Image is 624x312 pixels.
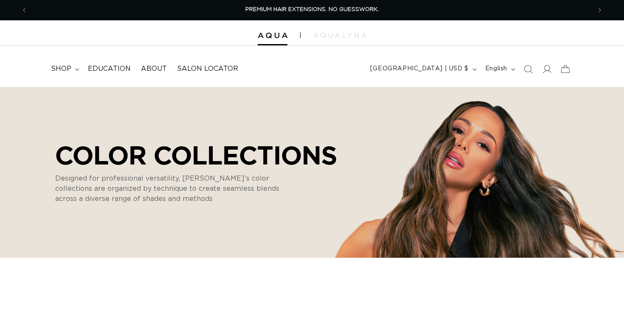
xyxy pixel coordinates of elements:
[51,64,71,73] span: shop
[136,59,172,78] a: About
[480,61,519,77] button: English
[245,7,379,12] span: PREMIUM HAIR EXTENSIONS. NO GUESSWORK.
[258,33,287,39] img: Aqua Hair Extensions
[590,2,609,18] button: Next announcement
[365,61,480,77] button: [GEOGRAPHIC_DATA] | USD $
[55,140,337,169] p: COLOR COLLECTIONS
[88,64,131,73] span: Education
[172,59,243,78] a: Salon Locator
[83,59,136,78] a: Education
[15,2,34,18] button: Previous announcement
[177,64,238,73] span: Salon Locator
[485,64,507,73] span: English
[370,64,469,73] span: [GEOGRAPHIC_DATA] | USD $
[46,59,83,78] summary: shop
[55,173,301,204] p: Designed for professional versatility, [PERSON_NAME]’s color collections are organized by techniq...
[141,64,167,73] span: About
[313,33,366,38] img: aqualyna.com
[519,60,537,78] summary: Search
